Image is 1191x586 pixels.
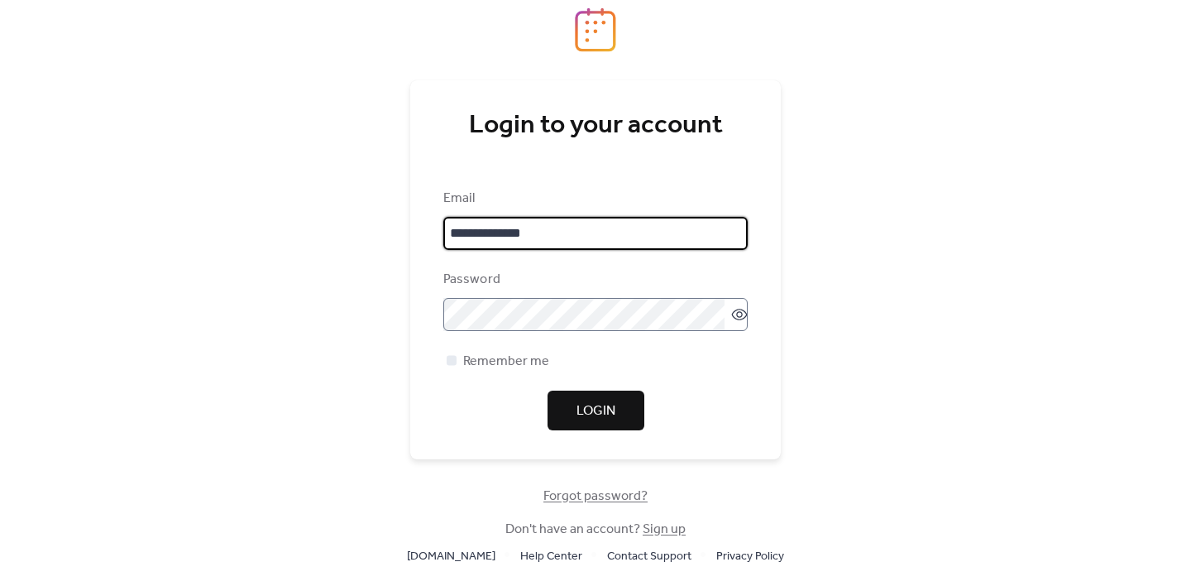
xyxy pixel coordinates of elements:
[407,547,495,567] span: [DOMAIN_NAME]
[407,545,495,566] a: [DOMAIN_NAME]
[548,391,644,430] button: Login
[716,547,784,567] span: Privacy Policy
[607,545,691,566] a: Contact Support
[607,547,691,567] span: Contact Support
[576,401,615,421] span: Login
[443,109,748,142] div: Login to your account
[575,7,616,52] img: logo
[443,189,744,209] div: Email
[543,492,648,501] a: Forgot password?
[443,270,744,290] div: Password
[543,487,648,507] span: Forgot password?
[520,545,582,566] a: Help Center
[643,516,686,542] a: Sign up
[463,352,549,372] span: Remember me
[716,545,784,566] a: Privacy Policy
[520,547,582,567] span: Help Center
[505,520,686,540] span: Don't have an account?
